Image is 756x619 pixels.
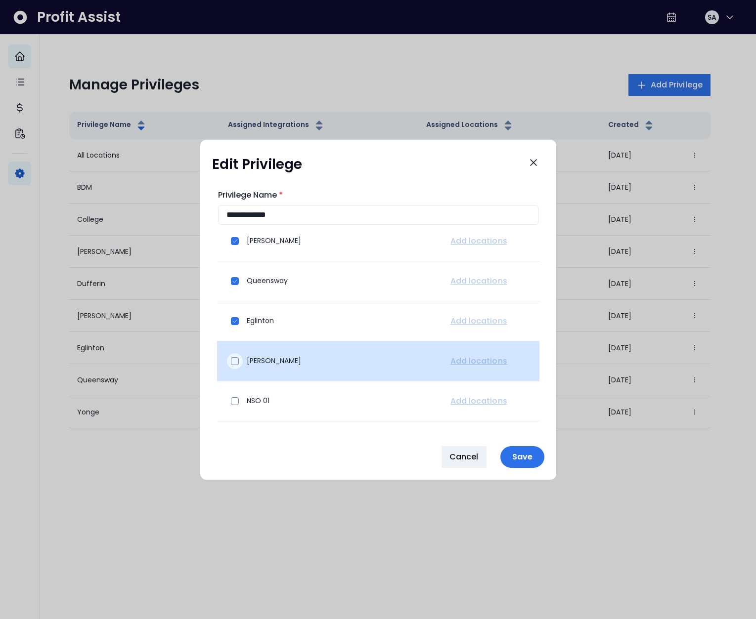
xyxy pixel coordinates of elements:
[247,316,274,326] p: Eglinton
[212,156,302,173] h1: Edit Privilege
[449,451,479,463] span: Cancel
[247,276,288,286] p: Queensway
[247,356,301,366] p: [PERSON_NAME]
[442,446,487,468] button: Cancel
[523,152,544,173] button: Close
[247,396,269,406] p: NSO 01
[218,189,533,201] label: Privilege Name
[247,236,301,246] p: [PERSON_NAME]
[506,452,538,461] p: Save
[500,446,544,468] button: Save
